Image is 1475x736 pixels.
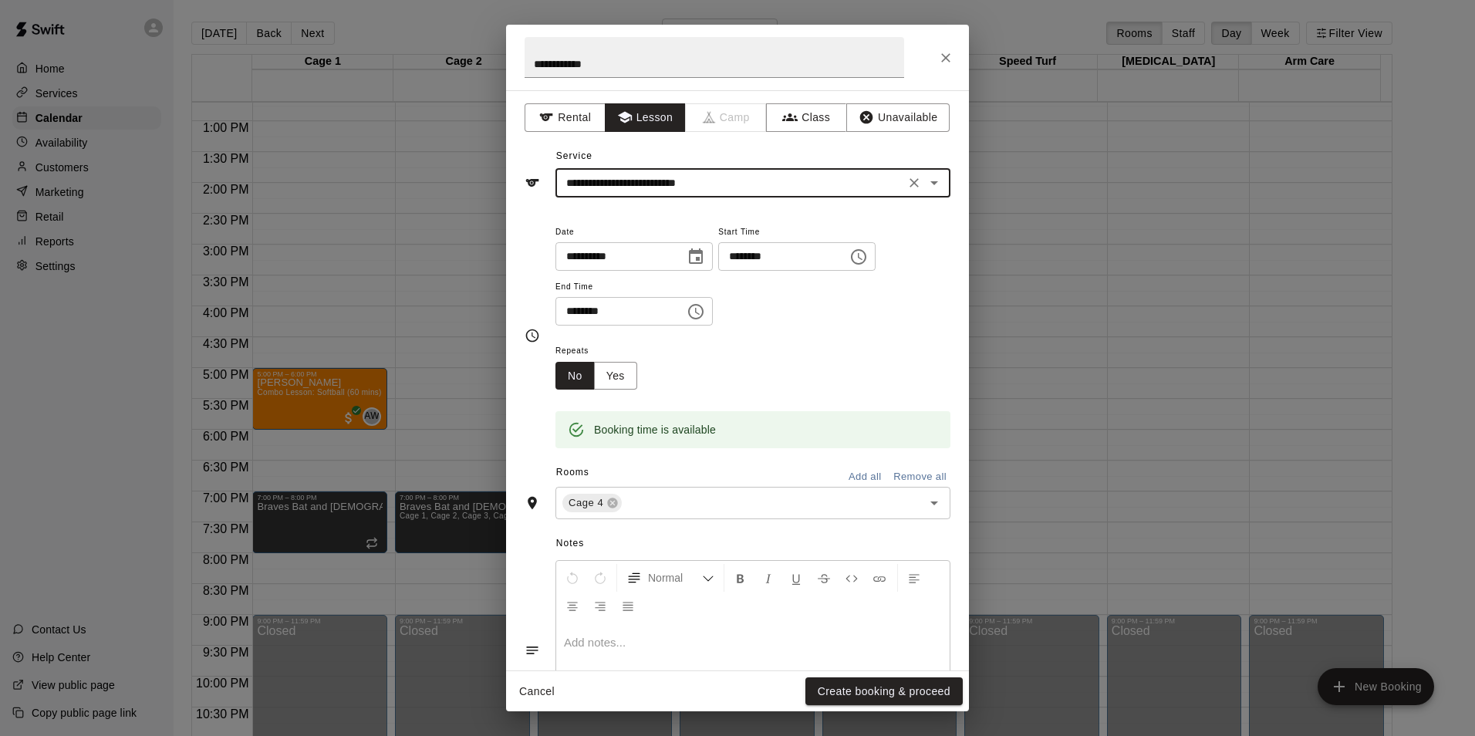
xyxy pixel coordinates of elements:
[555,277,713,298] span: End Time
[620,564,721,592] button: Formatting Options
[594,362,637,390] button: Yes
[648,570,702,586] span: Normal
[901,564,927,592] button: Left Align
[525,495,540,511] svg: Rooms
[805,677,963,706] button: Create booking & proceed
[594,416,716,444] div: Booking time is available
[843,241,874,272] button: Choose time, selected time is 6:30 PM
[587,564,613,592] button: Redo
[840,465,889,489] button: Add all
[525,643,540,658] svg: Notes
[923,172,945,194] button: Open
[555,362,595,390] button: No
[680,241,711,272] button: Choose date, selected date is Sep 18, 2025
[512,677,562,706] button: Cancel
[923,492,945,514] button: Open
[615,592,641,620] button: Justify Align
[562,495,609,511] span: Cage 4
[587,592,613,620] button: Right Align
[846,103,950,132] button: Unavailable
[525,175,540,191] svg: Service
[559,564,586,592] button: Undo
[556,150,592,161] span: Service
[866,564,893,592] button: Insert Link
[555,341,650,362] span: Repeats
[755,564,781,592] button: Format Italics
[686,103,767,132] span: Camps can only be created in the Services page
[556,467,589,478] span: Rooms
[932,44,960,72] button: Close
[680,296,711,327] button: Choose time, selected time is 7:00 PM
[766,103,847,132] button: Class
[555,222,713,243] span: Date
[727,564,754,592] button: Format Bold
[556,532,950,556] span: Notes
[555,362,637,390] div: outlined button group
[525,103,606,132] button: Rental
[562,494,622,512] div: Cage 4
[783,564,809,592] button: Format Underline
[525,328,540,343] svg: Timing
[718,222,876,243] span: Start Time
[889,465,950,489] button: Remove all
[903,172,925,194] button: Clear
[811,564,837,592] button: Format Strikethrough
[839,564,865,592] button: Insert Code
[605,103,686,132] button: Lesson
[559,592,586,620] button: Center Align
